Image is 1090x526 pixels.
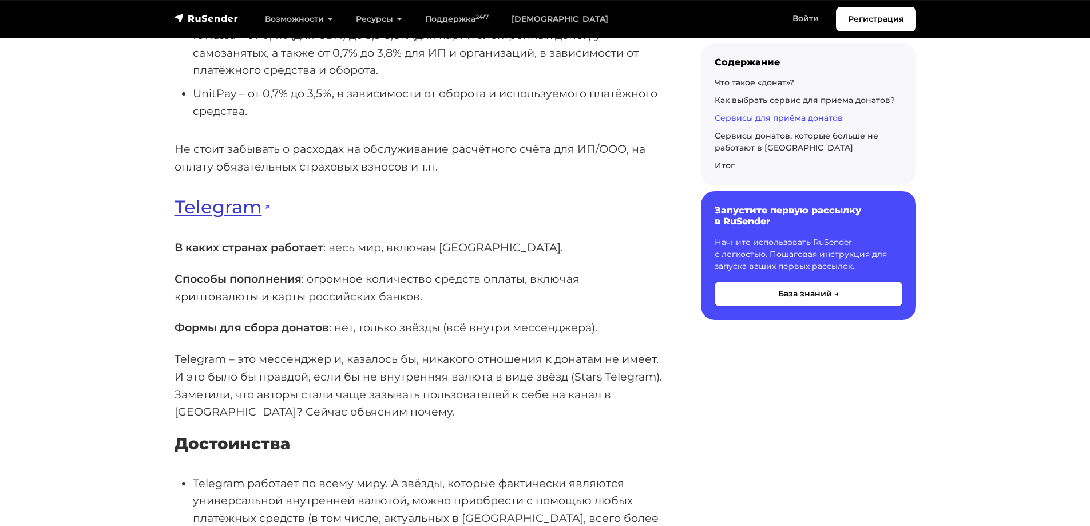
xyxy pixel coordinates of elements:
a: Войти [781,7,830,30]
a: Поддержка24/7 [414,7,500,31]
p: : весь мир, включая [GEOGRAPHIC_DATA]. [175,239,664,256]
li: UnitPay – от 0,7% до 3,5%, в зависимости от оборота и используемого платёжного средства. [193,85,664,120]
p: Не стоит забывать о расходах на обслуживание расчётного счёта для ИП/ООО, на оплату обязательных ... [175,140,664,175]
a: Что такое «донат»? [715,77,794,88]
h6: Запустите первую рассылку в RuSender [715,205,902,227]
a: Регистрация [836,7,916,31]
p: Начните использовать RuSender с легкостью. Пошаговая инструкция для запуска ваших первых рассылок. [715,236,902,272]
strong: Способы пополнения [175,272,302,286]
a: Сервисы для приёма донатов [715,113,843,123]
sup: 24/7 [475,13,489,21]
a: Возможности [253,7,344,31]
div: Содержание [715,57,902,68]
p: : огромное количество средств оплаты, включая криптовалюты и карты российских банков. [175,270,664,305]
strong: В каких странах работает [175,240,323,254]
li: ЮKassa – от 0,4% (для СБП) до 3,5-3,8% (для карт и электронных денег) у самозанятых, а также от 0... [193,26,664,79]
a: Telegram [175,196,269,218]
h4: Достоинства [175,434,664,454]
a: Итог [715,160,735,171]
a: Ресурсы [344,7,414,31]
a: Сервисы донатов, которые больше не работают в [GEOGRAPHIC_DATA] [715,130,878,153]
strong: Формы для сбора донатов [175,321,329,334]
a: Запустите первую рассылку в RuSender Начните использовать RuSender с легкостью. Пошаговая инструк... [701,191,916,319]
a: Как выбрать сервис для приема донатов? [715,95,895,105]
a: [DEMOGRAPHIC_DATA] [500,7,620,31]
button: База знаний → [715,282,902,306]
img: RuSender [175,13,239,24]
p: Telegram – это мессенджер и, казалось бы, никакого отношения к донатам не имеет. И это было бы пр... [175,350,664,421]
p: : нет, только звёзды (всё внутри мессенджера). [175,319,664,337]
